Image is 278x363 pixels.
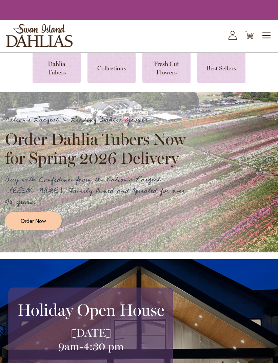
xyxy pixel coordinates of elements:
p: Buy with Confidence from the Nation's Largest [PERSON_NAME]. Family Owned and Operated for over 9... [5,174,192,208]
h2: Order Dahlia Tubers Now for Spring 2026 Delivery [5,130,192,167]
span: Order Now [21,217,46,225]
a: store logo [6,24,73,47]
a: Order Now [5,212,62,230]
h3: [DATE] 9am-4:30 pm [17,326,164,353]
p: Nation's Largest & Leading Dahlia Grower [5,114,192,126]
h2: Holiday Open House [17,300,164,319]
